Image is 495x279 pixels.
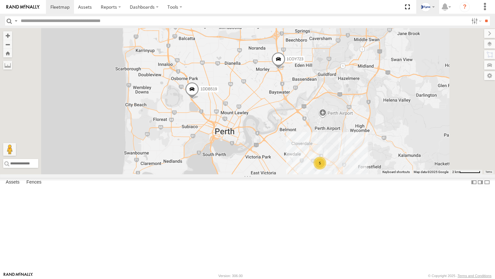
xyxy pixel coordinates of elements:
span: Map data ©2025 Google [414,170,448,174]
a: Terms (opens in new tab) [485,171,492,173]
a: Visit our Website [4,273,33,279]
div: 5 [314,157,326,170]
span: 1COY723 [287,57,304,61]
button: Zoom out [3,40,12,49]
span: 2 km [452,170,459,174]
div: Version: 306.00 [218,274,243,278]
label: Search Query [13,16,18,26]
button: Zoom in [3,31,12,40]
div: Gray Wiltshire [418,2,437,12]
a: Terms and Conditions [458,274,491,278]
label: Hide Summary Table [484,178,490,187]
label: Dock Summary Table to the Left [471,178,477,187]
label: Fences [23,178,45,187]
img: rand-logo.svg [6,5,40,9]
button: Zoom Home [3,49,12,57]
div: © Copyright 2025 - [428,274,491,278]
label: Dock Summary Table to the Right [477,178,484,187]
span: 1DDB519 [200,87,217,91]
button: Drag Pegman onto the map to open Street View [3,143,16,156]
i: ? [460,2,470,12]
label: Search Filter Options [469,16,483,26]
button: Keyboard shortcuts [382,170,410,174]
label: Map Settings [484,71,495,80]
button: Map scale: 2 km per 62 pixels [450,170,482,174]
label: Measure [3,61,12,70]
label: Assets [3,178,23,187]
